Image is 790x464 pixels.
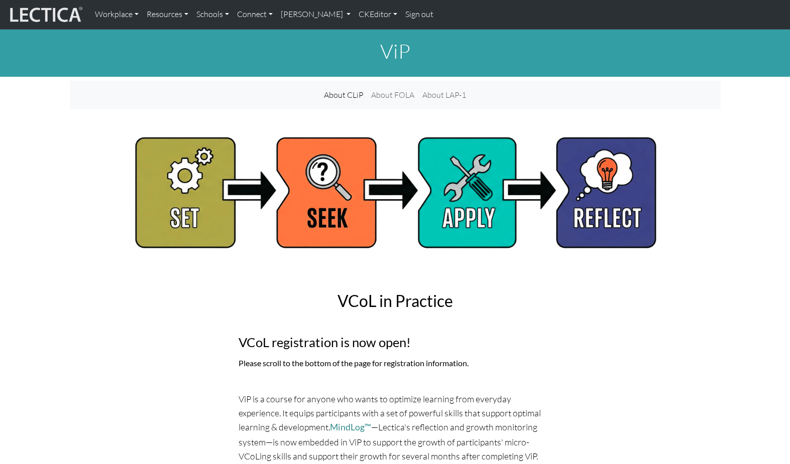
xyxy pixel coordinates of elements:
[320,85,367,105] a: About CLiP
[355,4,401,25] a: CKEditor
[330,422,371,432] a: MindLog™
[239,392,552,463] p: ViP is a course for anyone who wants to optimize learning from everyday experience. It equips par...
[70,39,721,63] h1: ViP
[367,85,418,105] a: About FOLA
[239,335,552,350] h3: VCoL registration is now open!
[239,291,552,311] h2: VCoL in Practice
[91,4,143,25] a: Workplace
[277,4,355,25] a: [PERSON_NAME]
[143,4,192,25] a: Resources
[239,358,552,368] h6: Please scroll to the bottom of the page for registration information.
[233,4,277,25] a: Connect
[401,4,437,25] a: Sign out
[192,4,233,25] a: Schools
[130,133,660,251] img: Ad image
[8,5,83,24] img: lecticalive
[418,85,470,105] a: About LAP-1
